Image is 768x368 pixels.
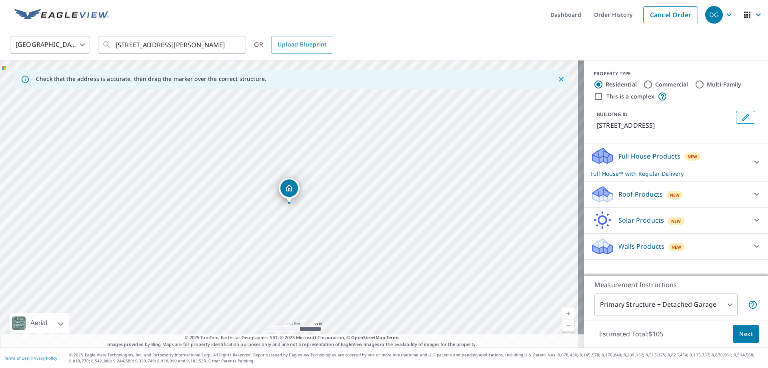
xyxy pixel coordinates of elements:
label: Residential [606,80,637,88]
p: Walls Products [618,241,664,251]
div: OR [254,36,333,54]
p: Full House™ with Regular Delivery [590,169,747,178]
div: Dropped pin, building 1, Residential property, 8020 Tower Bridge Dr Pasadena, MD 21122 [279,178,300,203]
div: [GEOGRAPHIC_DATA] [10,34,90,56]
img: EV Logo [14,9,109,21]
div: PROPERTY TYPE [594,70,758,77]
button: Close [556,74,566,84]
label: Multi-Family [707,80,742,88]
p: Estimated Total: $105 [593,325,670,343]
div: Walls ProductsNew [590,237,762,256]
div: Roof ProductsNew [590,185,762,204]
span: © 2025 TomTom, Earthstar Geographics SIO, © 2025 Microsoft Corporation, © [185,334,400,341]
p: | [4,356,57,360]
span: New [670,192,680,198]
div: Aerial [10,313,69,333]
a: OpenStreetMap [351,334,385,340]
button: Next [733,325,759,343]
p: Measurement Instructions [594,280,758,290]
span: New [671,218,681,224]
label: This is a complex [606,93,654,101]
a: Current Level 17, Zoom Out [562,320,574,332]
div: Full House ProductsNewFull House™ with Regular Delivery [590,147,762,178]
a: Upload Blueprint [271,36,333,54]
p: [STREET_ADDRESS] [597,121,733,130]
span: New [672,244,682,250]
span: Your report will include the primary structure and a detached garage if one exists. [748,300,758,310]
p: Solar Products [618,215,664,225]
input: Search by address or latitude-longitude [116,34,230,56]
div: Primary Structure + Detached Garage [594,294,738,316]
span: Next [739,329,753,339]
p: Roof Products [618,189,663,199]
a: Privacy Policy [31,355,57,361]
a: Terms [386,334,400,340]
span: Upload Blueprint [278,40,326,50]
p: Full House Products [618,151,680,161]
div: Aerial [28,313,50,333]
p: © 2025 Eagle View Technologies, Inc. and Pictometry International Corp. All Rights Reserved. Repo... [69,352,764,364]
label: Commercial [655,80,688,88]
span: New [688,153,698,160]
div: DG [705,6,723,24]
p: BUILDING ID [597,111,628,118]
p: Check that the address is accurate, then drag the marker over the correct structure. [36,75,266,82]
a: Current Level 17, Zoom In [562,308,574,320]
a: Terms of Use [4,355,29,361]
div: Solar ProductsNew [590,211,762,230]
a: Cancel Order [643,6,698,23]
button: Edit building 1 [736,111,755,124]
